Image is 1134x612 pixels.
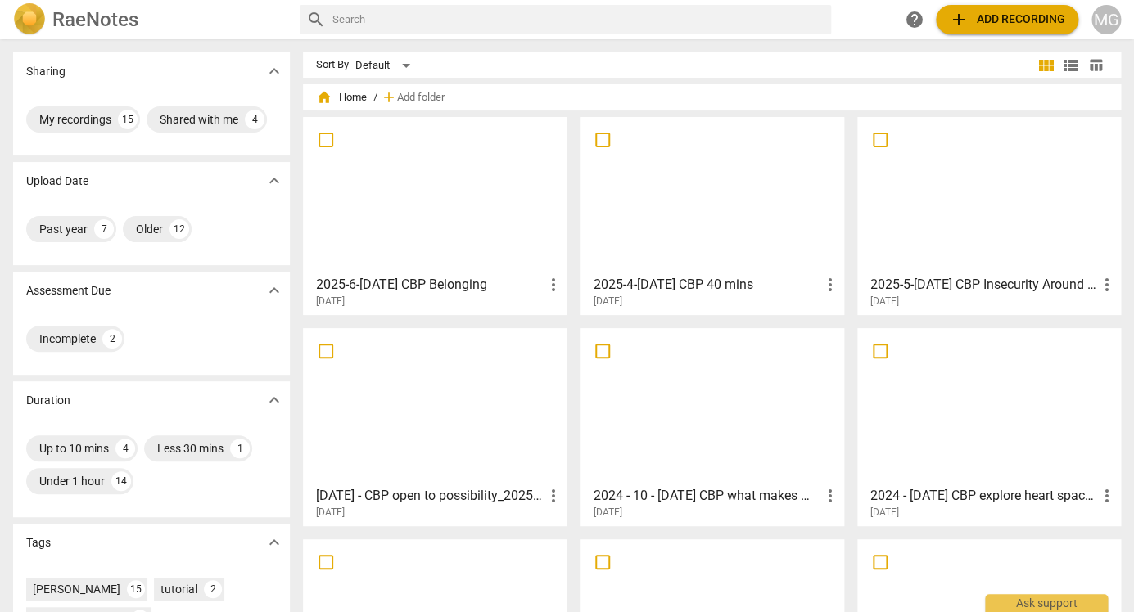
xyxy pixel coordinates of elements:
span: view_list [1061,56,1081,75]
span: Home [316,89,367,106]
span: more_vert [543,486,562,506]
button: List view [1059,53,1083,78]
div: My recordings [39,111,111,128]
span: add [949,10,969,29]
span: expand_more [264,390,284,410]
a: 2025-4-[DATE] CBP 40 mins[DATE] [585,123,838,308]
div: Sort By [316,59,349,71]
div: Incomplete [39,331,96,347]
h3: 2025-4-April 14 CBP 40 mins [593,275,820,295]
span: more_vert [543,275,562,295]
div: 12 [169,219,189,239]
a: Help [900,5,929,34]
a: LogoRaeNotes [13,3,287,36]
span: [DATE] [316,506,345,520]
p: Upload Date [26,173,88,190]
div: Default [355,52,416,79]
div: 2 [102,329,122,349]
div: tutorial [160,581,197,597]
span: help [905,10,924,29]
span: more_vert [820,275,840,295]
div: [PERSON_NAME] [33,581,120,597]
p: Sharing [26,63,66,80]
h3: 2025-6-June 23 CBP Belonging [316,275,543,295]
h2: RaeNotes [52,8,138,31]
span: more_vert [1097,275,1117,295]
div: 7 [94,219,114,239]
span: more_vert [820,486,840,506]
span: expand_more [264,171,284,191]
span: [DATE] [870,295,899,308]
button: Show more [262,530,287,555]
div: 15 [118,110,138,129]
div: Up to 10 mins [39,440,109,457]
span: add [381,89,397,106]
div: 14 [111,471,131,491]
p: Assessment Due [26,282,111,299]
input: Search [332,7,825,33]
div: Ask support [985,594,1108,612]
span: Add folder [397,92,445,104]
button: Upload [936,5,1078,34]
button: Tile view [1034,53,1059,78]
div: 15 [127,580,145,598]
span: [DATE] [593,295,621,308]
a: 2025-5-[DATE] CBP Insecurity Around Family Event[DATE] [863,123,1115,308]
span: view_module [1037,56,1056,75]
h3: 2025 -3-31 - CBP open to possibility_20250408155130 [316,486,543,506]
span: search [306,10,326,29]
a: 2024 - [DATE] CBP explore heart space with metaphor[DATE] [863,334,1115,519]
button: Show more [262,169,287,193]
button: MG [1091,5,1121,34]
span: [DATE] [870,506,899,520]
span: expand_more [264,281,284,300]
span: home [316,89,332,106]
button: Show more [262,388,287,412]
span: Add recording [949,10,1065,29]
span: [DATE] [593,506,621,520]
button: Show more [262,278,287,303]
div: Older [136,221,163,237]
p: Duration [26,392,70,409]
div: 1 [230,439,250,458]
h3: 2025-5-May12 CBP Insecurity Around Family Event [870,275,1097,295]
div: 4 [245,110,264,129]
div: Past year [39,221,88,237]
a: 2024 - 10 - [DATE] CBP what makes me tick?[DATE] [585,334,838,519]
span: [DATE] [316,295,345,308]
button: Show more [262,59,287,83]
span: more_vert [1097,486,1117,506]
div: Shared with me [160,111,238,128]
button: Table view [1083,53,1108,78]
a: 2025-6-[DATE] CBP Belonging[DATE] [309,123,561,308]
div: 4 [115,439,135,458]
h3: 2024 - 10 - Oct7 CBP what makes me tick? [593,486,820,506]
h3: 2024 - 9 - Sept30 CBP explore heart space with metaphor [870,486,1097,506]
a: [DATE] - CBP open to possibility_20250408155130[DATE] [309,334,561,519]
img: Logo [13,3,46,36]
span: table_chart [1088,57,1104,73]
p: Tags [26,534,51,551]
span: / [373,92,377,104]
span: expand_more [264,61,284,81]
div: 2 [204,580,222,598]
div: Under 1 hour [39,473,105,489]
div: Less 30 mins [157,440,224,457]
span: expand_more [264,533,284,552]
